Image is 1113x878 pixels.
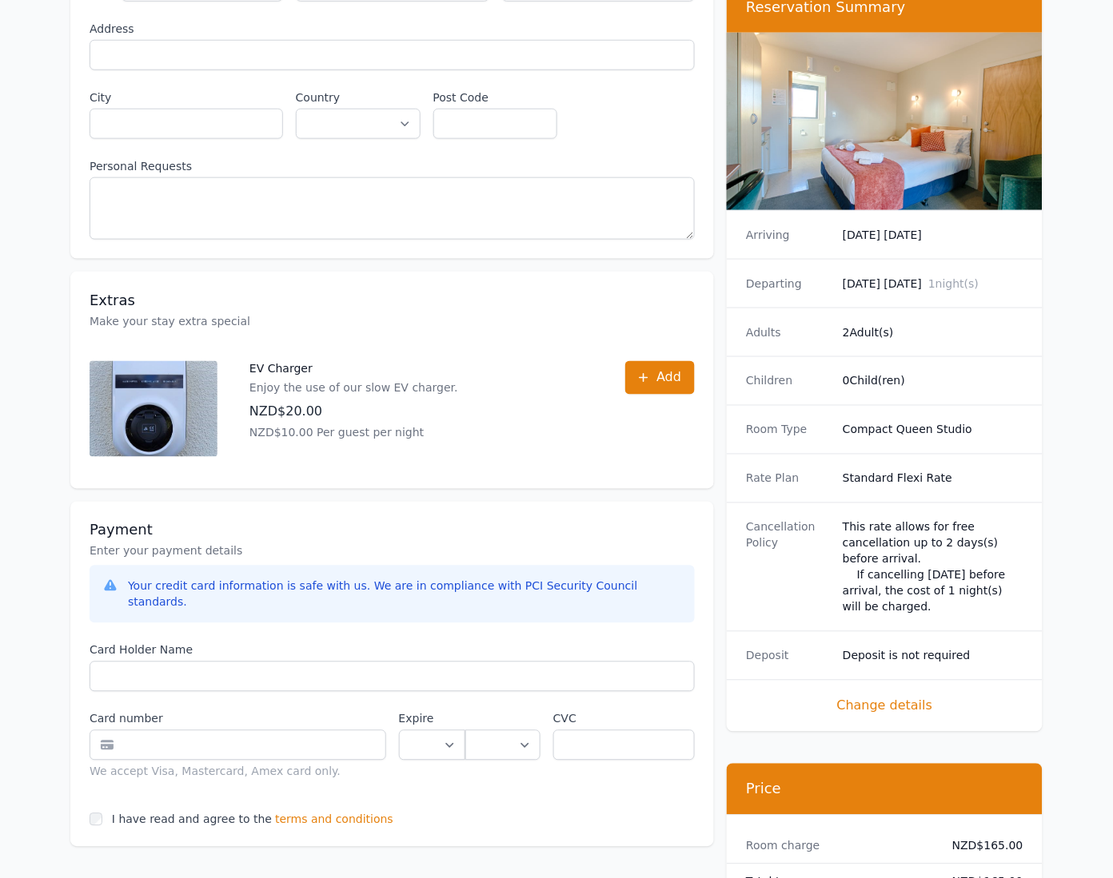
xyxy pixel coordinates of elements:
label: Address [90,21,695,37]
label: Card Holder Name [90,642,695,658]
p: Enjoy the use of our slow EV charger. [249,380,458,396]
dt: Adults [746,324,830,340]
p: NZD$10.00 Per guest per night [249,425,458,441]
div: This rate allows for free cancellation up to 2 days(s) before arrival. If cancelling [DATE] befor... [843,519,1023,615]
label: . [465,711,541,727]
dt: Departing [746,276,830,292]
p: NZD$20.00 [249,403,458,422]
label: CVC [553,711,695,727]
label: Country [296,89,421,105]
label: City [90,89,283,105]
dd: [DATE] [DATE] [843,276,1023,292]
dd: [DATE] [DATE] [843,227,1023,243]
dt: Cancellation Policy [746,519,830,615]
p: Enter your payment details [90,543,695,559]
dd: 0 Child(ren) [843,373,1023,389]
button: Add [625,361,695,395]
img: EV Charger [90,361,217,457]
label: Post Code [433,89,558,105]
dt: Room Type [746,422,830,438]
dt: Arriving [746,227,830,243]
dd: Standard Flexi Rate [843,471,1023,487]
dd: Compact Queen Studio [843,422,1023,438]
dt: Children [746,373,830,389]
dt: Room charge [746,838,927,854]
span: 1 night(s) [928,277,979,290]
dd: Deposit is not required [843,648,1023,664]
dd: NZD$165.00 [939,838,1023,854]
h3: Extras [90,291,695,310]
p: Make your stay extra special [90,313,695,329]
label: Expire [399,711,465,727]
img: Compact Queen Studio [727,33,1043,210]
span: Change details [746,697,1023,716]
span: Add [656,368,681,387]
label: I have read and agree to the [112,813,272,826]
h3: Price [746,780,1023,799]
dd: 2 Adult(s) [843,324,1023,340]
dt: Deposit [746,648,830,664]
div: Your credit card information is safe with us. We are in compliance with PCI Security Council stan... [128,578,682,610]
span: terms and conditions [275,812,393,828]
h3: Payment [90,521,695,540]
label: Card number [90,711,386,727]
div: We accept Visa, Mastercard, Amex card only. [90,764,386,780]
dt: Rate Plan [746,471,830,487]
p: EV Charger [249,361,458,377]
label: Personal Requests [90,158,695,174]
